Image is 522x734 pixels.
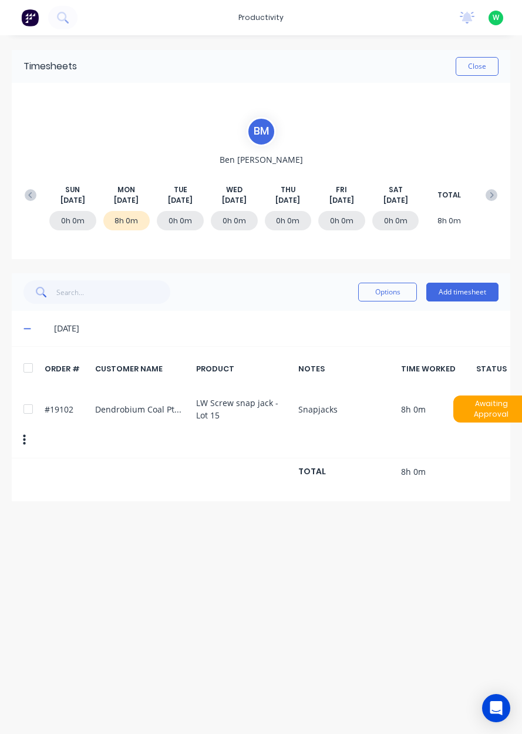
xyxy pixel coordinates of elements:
button: Add timesheet [426,283,499,301]
div: Open Intercom Messenger [482,694,510,722]
div: B M [247,117,276,146]
div: CUSTOMER NAME [95,363,189,374]
div: 0h 0m [157,211,204,230]
span: TOTAL [437,190,461,200]
button: Close [456,57,499,76]
img: Factory [21,9,39,26]
div: 0h 0m [265,211,312,230]
span: THU [281,185,295,195]
div: 8h 0m [426,211,473,230]
span: [DATE] [60,195,85,206]
span: [DATE] [275,195,300,206]
div: STATUS [484,363,499,374]
div: NOTES [298,363,394,374]
span: Ben [PERSON_NAME] [220,153,303,166]
div: 0h 0m [49,211,96,230]
span: FRI [336,185,347,195]
span: MON [117,185,135,195]
div: Timesheets [23,59,77,73]
div: PRODUCT [196,363,292,374]
div: 0h 0m [318,211,365,230]
span: [DATE] [168,195,193,206]
span: [DATE] [329,195,354,206]
span: [DATE] [383,195,408,206]
span: [DATE] [114,195,139,206]
input: Search... [56,280,171,304]
div: TIME WORKED [401,363,477,374]
span: W [493,12,499,23]
span: [DATE] [222,195,247,206]
div: 8h 0m [103,211,150,230]
div: 0h 0m [372,211,419,230]
div: productivity [233,9,289,26]
span: WED [226,185,243,195]
div: ORDER # [45,363,89,374]
div: 0h 0m [211,211,258,230]
span: SUN [65,185,80,195]
span: TUE [174,185,187,195]
span: SAT [389,185,403,195]
div: [DATE] [54,322,499,335]
button: Options [358,283,417,301]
